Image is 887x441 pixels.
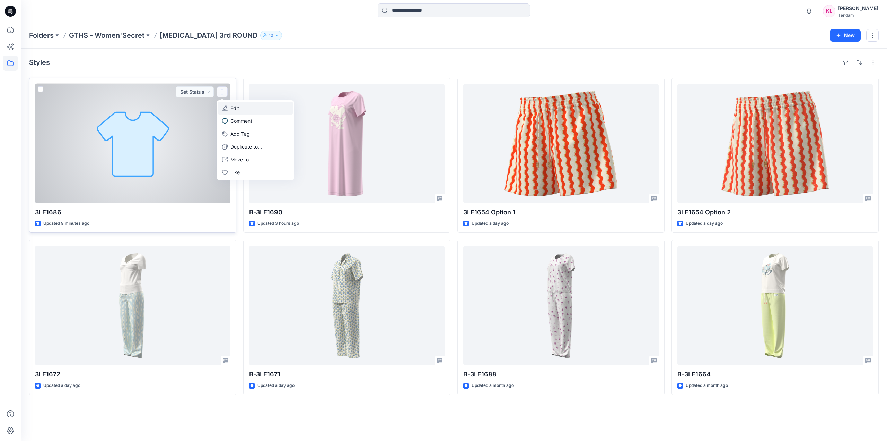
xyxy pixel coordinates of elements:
p: Updated a month ago [686,382,728,389]
p: Updated 9 minutes ago [43,220,89,227]
div: KL [823,5,835,17]
p: Updated a month ago [472,382,514,389]
a: Folders [29,31,54,40]
button: 10 [260,31,282,40]
p: B-3LE1688 [463,370,659,379]
h4: Styles [29,58,50,67]
p: Comment [230,117,252,125]
div: Tendam [838,12,878,18]
a: B-3LE1688 [463,246,659,365]
button: Add Tag [218,127,293,140]
a: 3LE1686 [35,84,230,203]
a: 3LE1654 Option 1 [463,84,659,203]
button: New [830,29,861,42]
a: 3LE1654 Option 2 [677,84,873,203]
p: B-3LE1690 [249,207,445,217]
p: Like [230,169,240,176]
a: B-3LE1690 [249,84,445,203]
p: Updated a day ago [43,382,80,389]
p: 3LE1686 [35,207,230,217]
p: 10 [269,32,273,39]
p: 3LE1654 Option 1 [463,207,659,217]
p: Updated a day ago [472,220,509,227]
div: [PERSON_NAME] [838,4,878,12]
a: B-3LE1664 [677,246,873,365]
p: Edit [230,104,239,112]
p: Duplicate to... [230,143,262,150]
a: 3LE1672 [35,246,230,365]
p: 3LE1654 Option 2 [677,207,873,217]
p: [MEDICAL_DATA] 3rd ROUND [160,31,257,40]
p: B-3LE1664 [677,370,873,379]
p: Updated a day ago [686,220,723,227]
a: B-3LE1671 [249,246,445,365]
a: Edit [218,102,293,115]
p: Updated a day ago [257,382,295,389]
a: GTHS - Women'Secret [69,31,144,40]
p: Updated 3 hours ago [257,220,299,227]
p: Move to [230,156,249,163]
p: B-3LE1671 [249,370,445,379]
p: 3LE1672 [35,370,230,379]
